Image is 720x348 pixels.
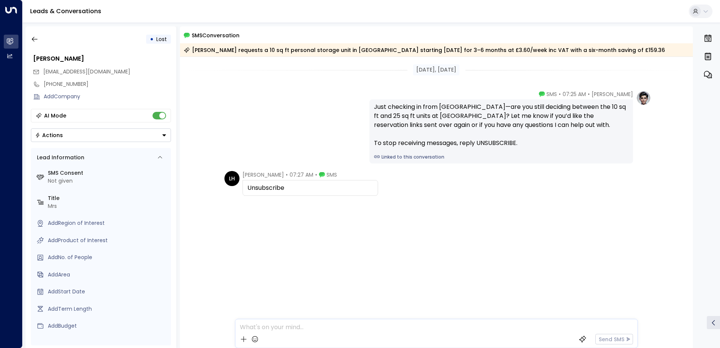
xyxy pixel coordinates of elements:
a: Leads & Conversations [30,7,101,15]
div: [PERSON_NAME] [33,54,171,63]
span: Lost [156,35,167,43]
span: [PERSON_NAME] [592,90,633,98]
div: Button group with a nested menu [31,128,171,142]
span: [EMAIL_ADDRESS][DOMAIN_NAME] [43,68,130,75]
div: Lead Information [34,154,84,162]
div: [PERSON_NAME] requests a 10 sq ft personal storage unit in [GEOGRAPHIC_DATA] starting [DATE] for ... [184,46,665,54]
span: • [588,90,590,98]
div: AddNo. of People [48,253,168,261]
span: SMS [546,90,557,98]
label: Source [48,339,168,347]
label: SMS Consent [48,169,168,177]
span: SMS Conversation [192,31,239,40]
div: AI Mode [44,112,66,119]
span: • [559,90,561,98]
div: Mrs [48,202,168,210]
div: Not given [48,177,168,185]
div: AddProduct of Interest [48,237,168,244]
div: Just checking in from [GEOGRAPHIC_DATA]—are you still deciding between the 10 sq ft and 25 sq ft ... [374,102,628,148]
div: AddBudget [48,322,168,330]
span: • [286,171,288,179]
span: • [315,171,317,179]
span: 07:27 AM [290,171,313,179]
div: Unsubscribe [247,183,373,192]
div: Actions [35,132,63,139]
label: Title [48,194,168,202]
div: [PHONE_NUMBER] [44,80,171,88]
div: AddArea [48,271,168,279]
div: AddTerm Length [48,305,168,313]
span: [PERSON_NAME] [243,171,284,179]
span: 07:25 AM [563,90,586,98]
div: [DATE], [DATE] [413,64,459,75]
div: LH [224,171,239,186]
div: AddRegion of Interest [48,219,168,227]
button: Actions [31,128,171,142]
a: Linked to this conversation [374,154,628,160]
span: lauraappleyard83@gmail.com [43,68,130,76]
div: • [150,32,154,46]
div: AddCompany [44,93,171,101]
span: SMS [326,171,337,179]
img: profile-logo.png [636,90,651,105]
div: AddStart Date [48,288,168,296]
